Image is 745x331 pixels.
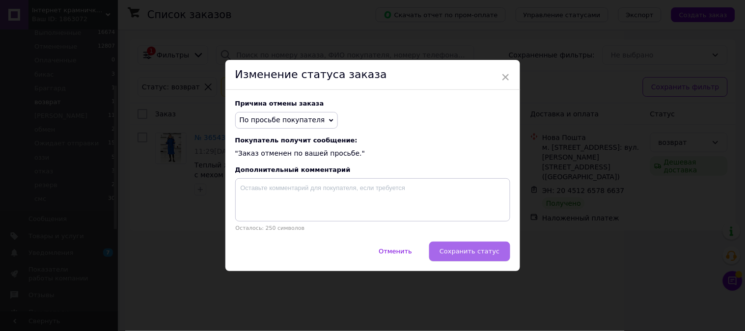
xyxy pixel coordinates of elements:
span: По просьбе покупателя [240,116,325,124]
span: Покупатель получит сообщение: [235,137,510,144]
button: Отменить [368,242,422,261]
div: Изменение статуса заказа [225,60,520,90]
p: Осталось: 250 символов [235,225,510,231]
div: Дополнительный комментарий [235,166,510,173]
span: Сохранить статус [440,248,499,255]
span: × [501,69,510,85]
div: "Заказ отменен по вашей просьбе." [235,137,510,159]
span: Отменить [379,248,412,255]
div: Причина отмены заказа [235,100,510,107]
button: Сохранить статус [429,242,510,261]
